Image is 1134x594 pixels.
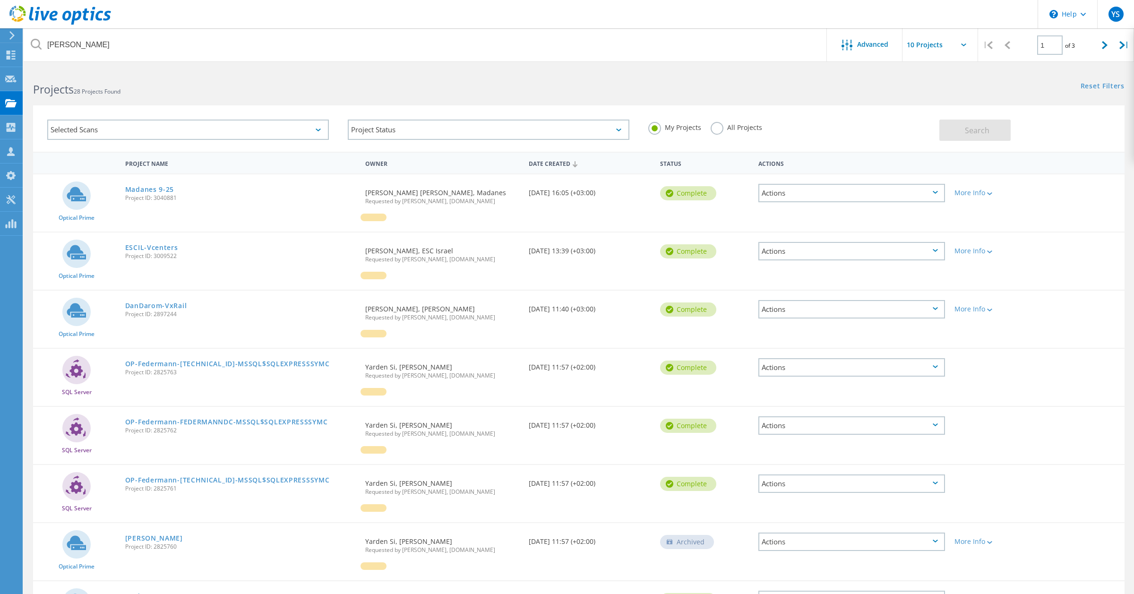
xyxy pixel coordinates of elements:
span: SQL Server [62,448,92,453]
div: Complete [660,302,716,317]
a: OP-Federmann-[TECHNICAL_ID]-MSSQL$SQLEXPRESSSYMC [125,477,330,483]
div: Actions [758,474,945,493]
div: Owner [361,154,524,172]
span: Requested by [PERSON_NAME], [DOMAIN_NAME] [365,315,520,320]
div: Complete [660,244,716,258]
a: OP-Federmann-FEDERMANNDC-MSSQL$SQLEXPRESSSYMC [125,419,328,425]
div: [PERSON_NAME], ESC Israel [361,232,524,272]
button: Search [939,120,1011,141]
div: | [978,28,997,62]
span: Optical Prime [59,273,94,279]
div: [DATE] 11:57 (+02:00) [524,407,655,438]
div: More Info [954,248,1032,254]
div: [DATE] 16:05 (+03:00) [524,174,655,206]
label: All Projects [711,122,762,131]
div: Archived [660,535,714,549]
span: Requested by [PERSON_NAME], [DOMAIN_NAME] [365,431,520,437]
div: Yarden Si, [PERSON_NAME] [361,407,524,446]
span: Project ID: 2825760 [125,544,356,550]
span: of 3 [1065,42,1075,50]
span: Optical Prime [59,215,94,221]
span: SQL Server [62,506,92,511]
a: ESCIL-Vcenters [125,244,178,251]
span: Project ID: 2897244 [125,311,356,317]
div: Yarden Si, [PERSON_NAME] [361,349,524,388]
span: Optical Prime [59,331,94,337]
div: [DATE] 11:57 (+02:00) [524,523,655,554]
span: Requested by [PERSON_NAME], [DOMAIN_NAME] [365,373,520,379]
span: Optical Prime [59,564,94,569]
div: Status [655,154,754,172]
div: Actions [754,154,950,172]
input: Search projects by name, owner, ID, company, etc [24,28,827,61]
div: [DATE] 11:57 (+02:00) [524,465,655,496]
div: Yarden Si, [PERSON_NAME] [361,523,524,562]
a: Live Optics Dashboard [9,20,111,26]
div: Actions [758,533,945,551]
div: [PERSON_NAME], [PERSON_NAME] [361,291,524,330]
div: Complete [660,477,716,491]
span: Search [965,125,989,136]
div: Project Name [120,154,361,172]
div: More Info [954,538,1032,545]
span: YS [1111,10,1120,18]
div: [PERSON_NAME] [PERSON_NAME], Madanes [361,174,524,214]
div: Complete [660,419,716,433]
label: My Projects [648,122,701,131]
div: Actions [758,416,945,435]
div: Project Status [348,120,629,140]
a: Madanes 9-25 [125,186,174,193]
span: Project ID: 2825763 [125,370,356,375]
span: Advanced [857,41,888,48]
span: Requested by [PERSON_NAME], [DOMAIN_NAME] [365,489,520,495]
div: [DATE] 13:39 (+03:00) [524,232,655,264]
div: | [1115,28,1134,62]
a: OP-Federmann-[TECHNICAL_ID]-MSSQL$SQLEXPRESSSYMC [125,361,330,367]
span: Requested by [PERSON_NAME], [DOMAIN_NAME] [365,198,520,204]
a: DanDarom-VxRail [125,302,187,309]
div: More Info [954,189,1032,196]
span: Project ID: 2825761 [125,486,356,491]
span: Project ID: 3009522 [125,253,356,259]
div: Yarden Si, [PERSON_NAME] [361,465,524,504]
div: More Info [954,306,1032,312]
div: [DATE] 11:57 (+02:00) [524,349,655,380]
div: Complete [660,186,716,200]
span: 28 Projects Found [74,87,120,95]
span: Requested by [PERSON_NAME], [DOMAIN_NAME] [365,547,520,553]
span: Project ID: 3040881 [125,195,356,201]
div: Complete [660,361,716,375]
b: Projects [33,82,74,97]
svg: \n [1049,10,1058,18]
a: [PERSON_NAME] [125,535,183,542]
span: Requested by [PERSON_NAME], [DOMAIN_NAME] [365,257,520,262]
span: SQL Server [62,389,92,395]
div: Actions [758,300,945,319]
div: Selected Scans [47,120,329,140]
a: Reset Filters [1081,83,1125,91]
div: Date Created [524,154,655,172]
div: Actions [758,184,945,202]
div: [DATE] 11:40 (+03:00) [524,291,655,322]
span: Project ID: 2825762 [125,428,356,433]
div: Actions [758,358,945,377]
div: Actions [758,242,945,260]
